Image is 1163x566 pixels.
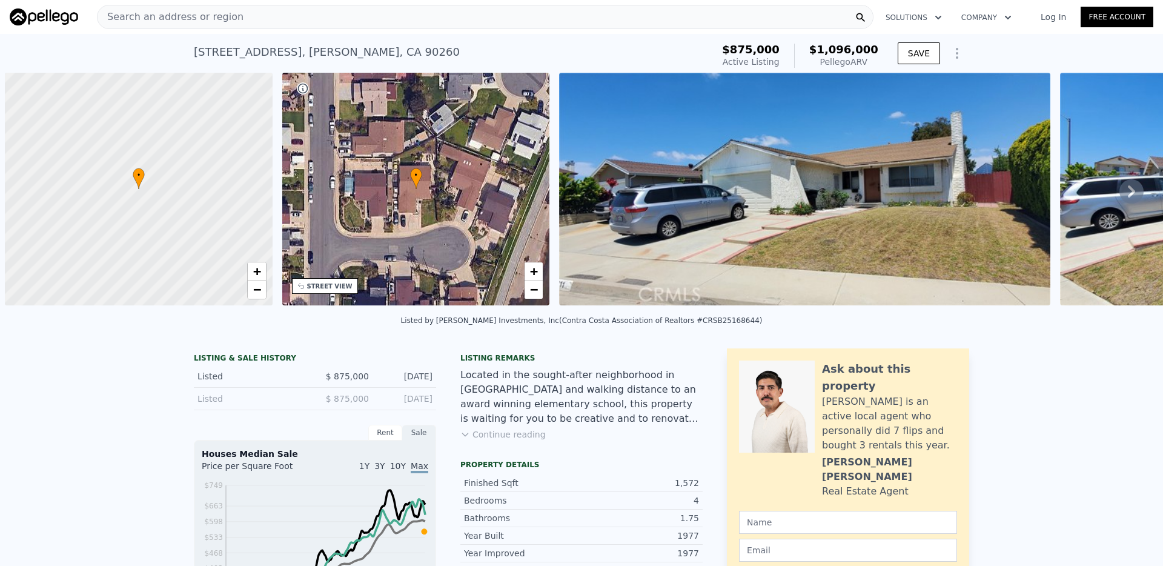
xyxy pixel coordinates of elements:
[204,533,223,542] tspan: $533
[98,10,244,24] span: Search an address or region
[10,8,78,25] img: Pellego
[379,393,432,405] div: [DATE]
[722,43,780,56] span: $875,000
[326,371,369,381] span: $ 875,000
[248,262,266,281] a: Zoom in
[464,547,581,559] div: Year Improved
[525,262,543,281] a: Zoom in
[1081,7,1153,27] a: Free Account
[460,353,703,363] div: Listing remarks
[248,281,266,299] a: Zoom out
[368,425,402,441] div: Rent
[581,494,699,507] div: 4
[326,394,369,404] span: $ 875,000
[204,481,223,490] tspan: $749
[739,511,957,534] input: Name
[460,368,703,426] div: Located in the sought-after neighborhood in [GEOGRAPHIC_DATA] and walking distance to an award wi...
[390,461,406,471] span: 10Y
[581,547,699,559] div: 1977
[379,370,432,382] div: [DATE]
[133,170,145,181] span: •
[464,494,581,507] div: Bedrooms
[194,44,460,61] div: [STREET_ADDRESS] , [PERSON_NAME] , CA 90260
[723,57,780,67] span: Active Listing
[581,530,699,542] div: 1977
[464,512,581,524] div: Bathrooms
[581,477,699,489] div: 1,572
[202,460,315,479] div: Price per Square Foot
[822,395,957,453] div: [PERSON_NAME] is an active local agent who personally did 7 flips and bought 3 rentals this year.
[559,73,1050,305] img: Sale: 167277248 Parcel: 52311848
[133,168,145,189] div: •
[809,43,878,56] span: $1,096,000
[822,484,909,499] div: Real Estate Agent
[525,281,543,299] a: Zoom out
[253,264,260,279] span: +
[204,502,223,510] tspan: $663
[202,448,428,460] div: Houses Median Sale
[739,539,957,562] input: Email
[530,264,538,279] span: +
[307,282,353,291] div: STREET VIEW
[945,41,969,65] button: Show Options
[401,316,763,325] div: Listed by [PERSON_NAME] Investments, Inc (Contra Costa Association of Realtors #CRSB25168644)
[194,353,436,365] div: LISTING & SALE HISTORY
[822,455,957,484] div: [PERSON_NAME] [PERSON_NAME]
[197,370,305,382] div: Listed
[952,7,1021,28] button: Company
[359,461,369,471] span: 1Y
[204,518,223,526] tspan: $598
[460,460,703,470] div: Property details
[374,461,385,471] span: 3Y
[581,512,699,524] div: 1.75
[898,42,940,64] button: SAVE
[876,7,952,28] button: Solutions
[410,168,422,189] div: •
[809,56,878,68] div: Pellego ARV
[1026,11,1081,23] a: Log In
[530,282,538,297] span: −
[460,428,546,441] button: Continue reading
[822,361,957,395] div: Ask about this property
[411,461,428,473] span: Max
[197,393,305,405] div: Listed
[253,282,260,297] span: −
[204,549,223,558] tspan: $468
[410,170,422,181] span: •
[464,477,581,489] div: Finished Sqft
[464,530,581,542] div: Year Built
[402,425,436,441] div: Sale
